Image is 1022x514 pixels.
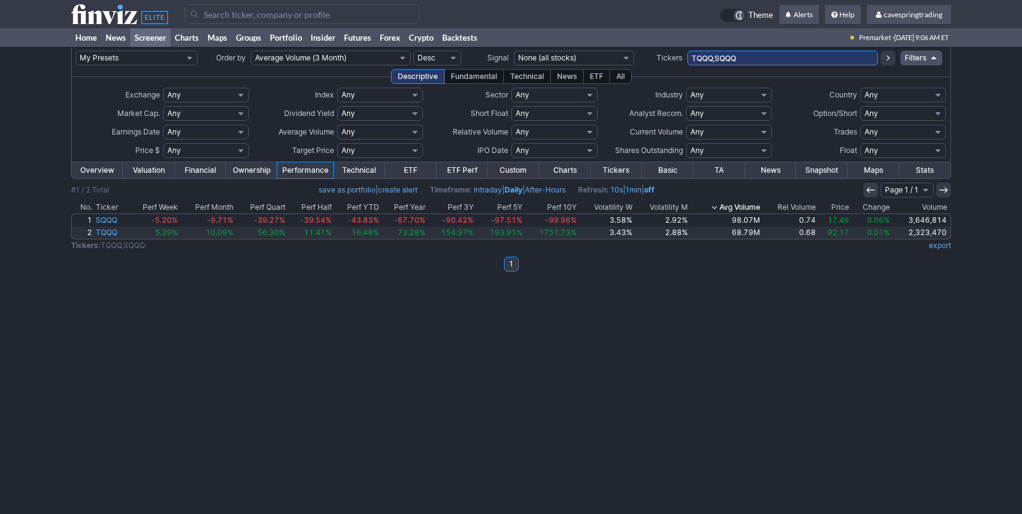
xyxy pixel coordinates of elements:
a: Backtests [438,28,482,47]
b: Tickers: [71,241,101,250]
span: Current Volume [630,127,683,136]
a: 5.39% [128,226,180,239]
a: -97.51% [475,214,524,226]
a: 10s [611,185,623,194]
a: 92.17 [818,226,851,239]
a: Charts [170,28,203,47]
span: -9.71% [207,215,233,225]
span: 11.41% [304,228,332,237]
span: Dividend Yield [284,109,334,118]
input: Search [185,4,419,24]
span: Short Float [471,109,508,118]
a: Crypto [404,28,438,47]
span: 1751.73% [539,228,577,237]
span: 5.39% [155,228,178,237]
span: Premarket · [859,28,894,47]
span: | [319,184,417,196]
a: Performance [277,162,333,178]
span: Industry [655,90,683,99]
th: Perf 5Y [475,201,524,213]
div: #1 / 2 Total [71,184,109,196]
span: Analyst Recom. [629,109,683,118]
a: Overview [72,162,123,178]
a: Maps [203,28,232,47]
th: Perf 3Y [427,201,475,213]
a: Insider [306,28,340,47]
a: cavespringtrading [867,5,951,25]
th: No. [71,201,94,213]
span: Option/Short [813,109,857,118]
a: create alert [378,185,417,194]
span: Sector [485,90,508,99]
span: 193.91% [490,228,522,237]
th: Change [851,201,892,213]
a: Daily [505,185,522,194]
a: Snapshot [796,162,847,178]
th: Volatility M [634,201,690,213]
a: 98.07M [690,214,762,226]
div: News [550,69,584,84]
span: cavespringtrading [884,10,942,19]
a: Custom [488,162,539,178]
a: 3,646,814 [892,214,950,226]
span: 10.09% [206,228,233,237]
td: TQQQ,SQQQ [71,239,748,252]
a: Help [825,5,861,25]
a: -67.70% [381,214,427,226]
a: Valuation [123,162,174,178]
a: -99.96% [524,214,579,226]
a: Groups [232,28,266,47]
a: After-Hours [525,185,566,194]
span: -39.27% [254,215,285,225]
span: | | [430,184,566,196]
div: Descriptive [391,69,445,84]
a: SQQQ [94,214,128,226]
span: 73.28% [398,228,425,237]
span: Country [829,90,857,99]
span: 92.17 [827,228,849,237]
a: 2 [72,226,94,239]
a: 1751.73% [524,226,579,239]
a: 1 [504,257,519,272]
span: Market Cap. [117,109,160,118]
a: ETF [385,162,436,178]
a: 0.01% [851,226,892,239]
a: 0.06% [851,214,892,226]
a: 3.43% [579,226,634,239]
span: -99.96% [545,215,577,225]
a: 0.68 [762,226,818,239]
span: | | [578,184,655,196]
span: 0.06% [867,215,890,225]
a: Maps [848,162,899,178]
span: -90.42% [442,215,474,225]
th: Perf Half [287,201,333,213]
a: 1 [72,214,94,226]
span: 16.48% [351,228,379,237]
b: Refresh: [578,185,609,194]
a: Portfolio [266,28,306,47]
a: 11.41% [287,226,333,239]
div: Fundamental [444,69,504,84]
a: 0.74 [762,214,818,226]
a: 68.79M [690,226,762,239]
a: Forex [375,28,404,47]
span: Exchange [125,90,160,99]
a: News [101,28,130,47]
a: Filters [900,51,942,65]
a: -39.27% [235,214,287,226]
a: Theme [720,9,773,22]
a: TA [693,162,745,178]
a: 2,323,470 [892,226,950,239]
span: 154.97% [441,228,474,237]
a: 17.49 [818,214,851,226]
a: 3.58% [579,214,634,226]
span: -97.51% [491,215,522,225]
span: -39.54% [300,215,332,225]
a: 193.91% [475,226,524,239]
a: News [745,162,796,178]
a: Screener [130,28,170,47]
div: Technical [503,69,551,84]
a: Tickers [590,162,642,178]
b: 1 [509,257,513,272]
a: 56.30% [235,226,287,239]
